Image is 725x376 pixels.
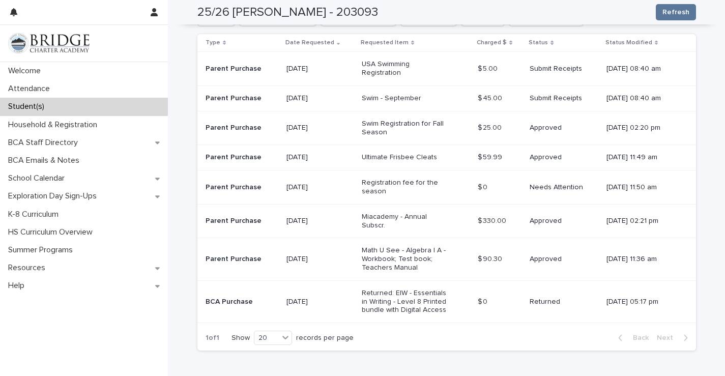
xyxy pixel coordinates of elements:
[197,326,227,351] p: 1 of 1
[478,253,504,264] p: $ 90.30
[530,217,598,225] p: Approved
[206,298,278,306] p: BCA Purchase
[605,37,652,48] p: Status Modified
[361,37,409,48] p: Requested Item
[478,92,504,103] p: $ 45.00
[657,334,679,341] span: Next
[4,281,33,291] p: Help
[606,153,679,162] p: [DATE] 11:49 am
[286,94,354,103] p: [DATE]
[627,334,649,341] span: Back
[478,181,489,192] p: $ 0
[362,213,447,230] p: Miacademy - Annual Subscr.
[362,246,447,272] p: Math U See - Algebra I A - Workbook; Test book; Teachers Manual
[606,65,679,73] p: [DATE] 08:40 am
[606,217,679,225] p: [DATE] 02:21 pm
[530,255,598,264] p: Approved
[286,183,354,192] p: [DATE]
[530,298,598,306] p: Returned
[606,255,679,264] p: [DATE] 11:36 am
[362,120,447,137] p: Swim Registration for Fall Season
[662,7,689,17] span: Refresh
[197,111,696,145] tr: Parent Purchase[DATE]Swim Registration for Fall Season$ 25.00$ 25.00 Approved[DATE] 02:20 pm
[206,217,278,225] p: Parent Purchase
[530,183,598,192] p: Needs Attention
[206,37,220,48] p: Type
[8,33,90,53] img: V1C1m3IdTEidaUdm9Hs0
[610,333,653,342] button: Back
[206,153,278,162] p: Parent Purchase
[530,94,598,103] p: Submit Receipts
[206,255,278,264] p: Parent Purchase
[4,227,101,237] p: HS Curriculum Overview
[477,37,507,48] p: Charged $
[197,204,696,238] tr: Parent Purchase[DATE]Miacademy - Annual Subscr.$ 330.00$ 330.00 Approved[DATE] 02:21 pm
[530,65,598,73] p: Submit Receipts
[478,122,504,132] p: $ 25.00
[362,60,447,77] p: USA Swimming Registration
[197,85,696,111] tr: Parent Purchase[DATE]Swim - September$ 45.00$ 45.00 Submit Receipts[DATE] 08:40 am
[286,153,354,162] p: [DATE]
[478,296,489,306] p: $ 0
[606,124,679,132] p: [DATE] 02:20 pm
[197,145,696,170] tr: Parent Purchase[DATE]Ultimate Frisbee Cleats$ 59.99$ 59.99 Approved[DATE] 11:49 am
[286,255,354,264] p: [DATE]
[254,333,279,343] div: 20
[530,153,598,162] p: Approved
[530,124,598,132] p: Approved
[4,245,81,255] p: Summer Programs
[4,156,88,165] p: BCA Emails & Notes
[197,170,696,205] tr: Parent Purchase[DATE]Registration fee for the season$ 0$ 0 Needs Attention[DATE] 11:50 am
[478,151,504,162] p: $ 59.99
[197,238,696,280] tr: Parent Purchase[DATE]Math U See - Algebra I A - Workbook; Test book; Teachers Manual$ 90.30$ 90.3...
[206,65,278,73] p: Parent Purchase
[4,210,67,219] p: K-8 Curriculum
[362,153,447,162] p: Ultimate Frisbee Cleats
[653,333,696,342] button: Next
[296,334,354,342] p: records per page
[285,37,334,48] p: Date Requested
[478,215,508,225] p: $ 330.00
[4,102,52,111] p: Student(s)
[4,66,49,76] p: Welcome
[206,183,278,192] p: Parent Purchase
[4,138,86,148] p: BCA Staff Directory
[4,191,105,201] p: Exploration Day Sign-Ups
[529,37,548,48] p: Status
[606,298,679,306] p: [DATE] 05:17 pm
[4,173,73,183] p: School Calendar
[4,120,105,130] p: Household & Registration
[231,334,250,342] p: Show
[656,4,696,20] button: Refresh
[478,63,500,73] p: $ 5.00
[362,94,447,103] p: Swim - September
[4,84,58,94] p: Attendance
[206,94,278,103] p: Parent Purchase
[197,280,696,323] tr: BCA Purchase[DATE]Returned: EIW - Essentials in Writing - Level 8 Printed bundle with Digital Acc...
[362,289,447,314] p: Returned: EIW - Essentials in Writing - Level 8 Printed bundle with Digital Access
[197,5,378,20] h2: 25/26 [PERSON_NAME] - 203093
[206,124,278,132] p: Parent Purchase
[4,263,53,273] p: Resources
[606,94,679,103] p: [DATE] 08:40 am
[286,124,354,132] p: [DATE]
[286,298,354,306] p: [DATE]
[362,179,447,196] p: Registration fee for the season
[606,183,679,192] p: [DATE] 11:50 am
[197,52,696,86] tr: Parent Purchase[DATE]USA Swimming Registration$ 5.00$ 5.00 Submit Receipts[DATE] 08:40 am
[286,217,354,225] p: [DATE]
[286,65,354,73] p: [DATE]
